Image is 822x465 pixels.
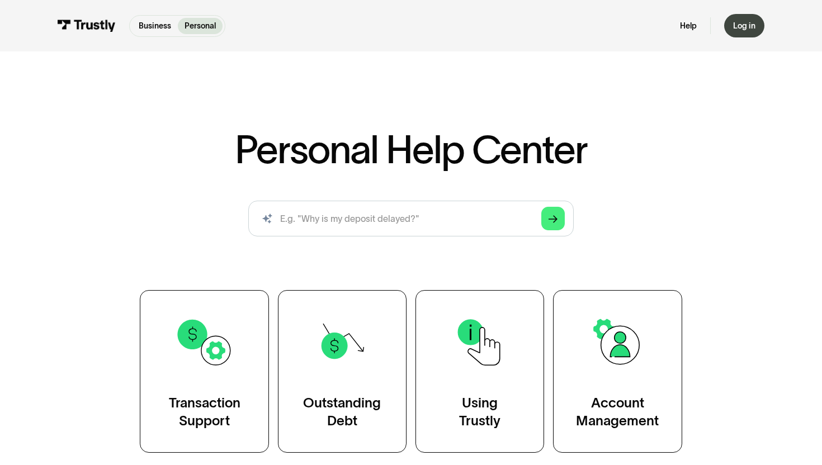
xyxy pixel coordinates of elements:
div: Log in [733,21,755,31]
a: UsingTrustly [415,290,544,453]
form: Search [248,201,574,236]
img: Trustly Logo [58,20,116,32]
div: Outstanding Debt [303,394,381,430]
h1: Personal Help Center [235,130,587,169]
p: Personal [185,20,216,32]
a: TransactionSupport [140,290,268,453]
a: Business [132,18,178,34]
div: Transaction Support [169,394,240,430]
a: Help [680,21,697,31]
a: OutstandingDebt [278,290,407,453]
div: Using Trustly [459,394,500,430]
a: AccountManagement [553,290,682,453]
p: Business [139,20,171,32]
input: search [248,201,574,236]
a: Log in [724,14,764,37]
div: Account Management [576,394,659,430]
a: Personal [178,18,223,34]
